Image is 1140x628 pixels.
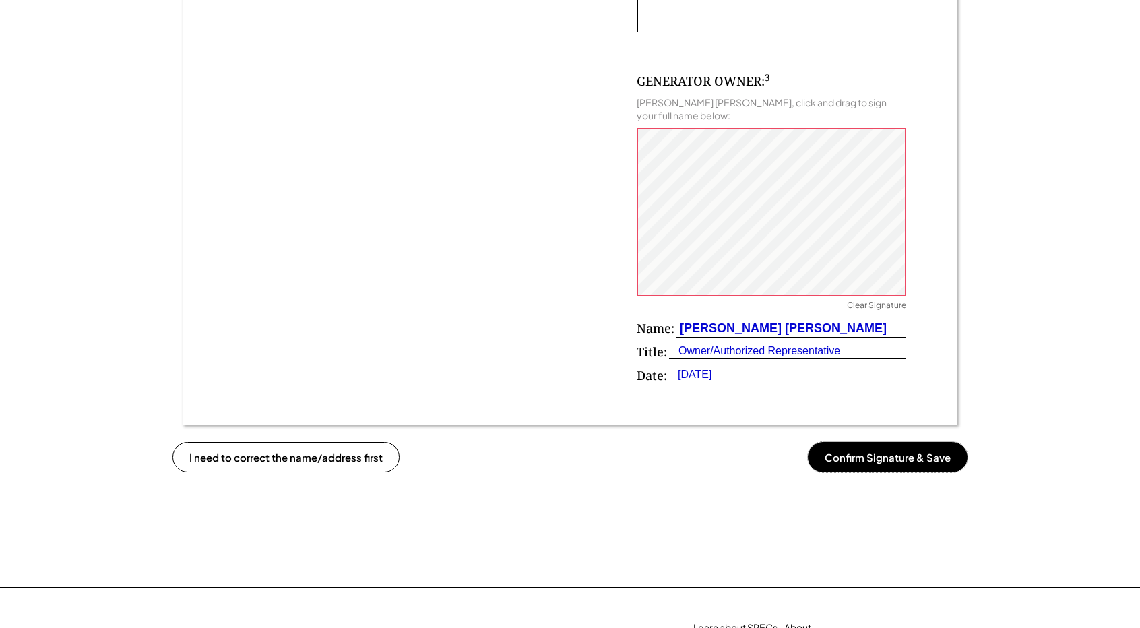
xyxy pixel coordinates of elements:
[847,300,906,313] div: Clear Signature
[669,344,840,358] div: Owner/Authorized Representative
[637,344,667,360] div: Title:
[637,73,770,90] div: GENERATOR OWNER:
[637,367,667,384] div: Date:
[172,442,400,472] button: I need to correct the name/address first
[808,442,968,472] button: Confirm Signature & Save
[765,71,770,84] sup: 3
[676,320,887,337] div: [PERSON_NAME] [PERSON_NAME]
[669,367,711,382] div: [DATE]
[637,320,674,337] div: Name:
[637,96,906,121] div: [PERSON_NAME] [PERSON_NAME], click and drag to sign your full name below:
